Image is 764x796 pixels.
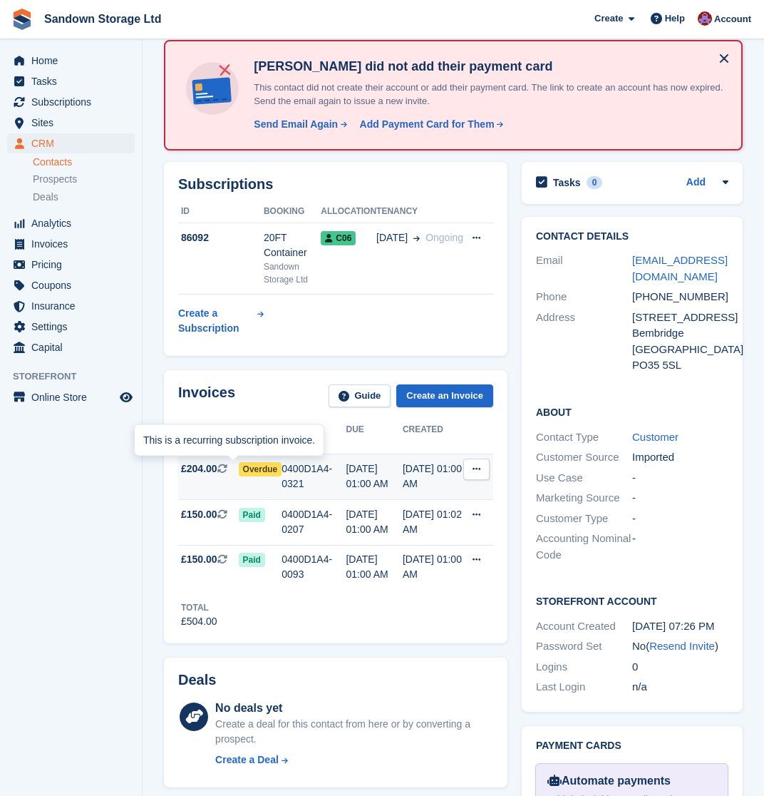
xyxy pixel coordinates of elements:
[282,507,346,537] div: 0400D1A4-0207
[178,300,264,342] a: Create a Subscription
[403,461,463,491] div: [DATE] 01:00 AM
[7,296,135,316] a: menu
[632,618,728,635] div: [DATE] 07:26 PM
[7,113,135,133] a: menu
[536,231,728,243] h2: Contact Details
[346,552,402,582] div: [DATE] 01:00 AM
[7,275,135,295] a: menu
[632,531,728,563] div: -
[31,296,117,316] span: Insurance
[632,357,728,374] div: PO35 5SL
[135,424,324,456] div: This is a recurring subscription invoice.
[239,462,282,476] span: Overdue
[329,384,391,408] a: Guide
[31,71,117,91] span: Tasks
[215,700,493,717] div: No deals yet
[178,672,216,688] h2: Deals
[536,470,632,486] div: Use Case
[248,58,724,75] h4: [PERSON_NAME] did not add their payment card
[698,11,712,26] img: Chloe Lovelock-Brown
[31,234,117,254] span: Invoices
[632,638,728,655] div: No
[547,772,716,790] div: Automate payments
[239,553,265,567] span: Paid
[632,449,728,466] div: Imported
[714,12,751,26] span: Account
[649,640,715,652] a: Resend Invite
[7,213,135,233] a: menu
[215,752,279,767] div: Create a Deal
[632,679,728,695] div: n/a
[31,113,117,133] span: Sites
[536,511,632,527] div: Customer Type
[665,11,685,26] span: Help
[178,176,493,193] h2: Subscriptions
[396,384,493,408] a: Create an Invoice
[632,659,728,675] div: 0
[7,133,135,153] a: menu
[178,419,239,454] th: Amount
[587,176,603,189] div: 0
[632,342,728,358] div: [GEOGRAPHIC_DATA]
[321,231,356,245] span: C06
[346,507,402,537] div: [DATE] 01:00 AM
[178,306,254,336] div: Create a Subscription
[264,260,321,286] div: Sandown Storage Ltd
[346,461,402,491] div: [DATE] 01:00 AM
[31,275,117,295] span: Coupons
[536,679,632,695] div: Last Login
[181,552,217,567] span: £150.00
[264,230,321,260] div: 20FT Container
[31,133,117,153] span: CRM
[7,234,135,254] a: menu
[686,175,706,191] a: Add
[33,190,58,204] span: Deals
[376,230,408,245] span: [DATE]
[13,369,142,384] span: Storefront
[118,389,135,406] a: Preview store
[360,117,495,132] div: Add Payment Card for Them
[31,337,117,357] span: Capital
[632,511,728,527] div: -
[181,507,217,522] span: £150.00
[11,9,33,30] img: stora-icon-8386f47178a22dfd0bd8f6a31ec36ba5ce8667c1dd55bd0f319d3a0aa187defe.svg
[7,255,135,275] a: menu
[536,740,728,752] h2: Payment cards
[254,117,338,132] div: Send Email Again
[425,232,463,243] span: Ongoing
[239,508,265,522] span: Paid
[553,176,581,189] h2: Tasks
[7,92,135,112] a: menu
[536,531,632,563] div: Accounting Nominal Code
[632,289,728,305] div: [PHONE_NUMBER]
[215,717,493,747] div: Create a deal for this contact from here or by converting a prospect.
[178,200,264,223] th: ID
[7,71,135,91] a: menu
[33,190,135,205] a: Deals
[536,252,632,285] div: Email
[321,200,376,223] th: Allocation
[354,117,505,132] a: Add Payment Card for Them
[33,173,77,186] span: Prospects
[31,51,117,71] span: Home
[536,429,632,446] div: Contact Type
[632,310,728,326] div: [STREET_ADDRESS]
[536,289,632,305] div: Phone
[403,419,463,454] th: Created
[536,659,632,675] div: Logins
[632,490,728,506] div: -
[346,419,402,454] th: Due
[403,552,463,582] div: [DATE] 01:00 AM
[7,51,135,71] a: menu
[536,490,632,506] div: Marketing Source
[31,213,117,233] span: Analytics
[215,752,493,767] a: Create a Deal
[403,507,463,537] div: [DATE] 01:02 AM
[7,317,135,337] a: menu
[282,461,346,491] div: 0400D1A4-0321
[33,172,135,187] a: Prospects
[594,11,623,26] span: Create
[31,387,117,407] span: Online Store
[376,200,463,223] th: Tenancy
[31,317,117,337] span: Settings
